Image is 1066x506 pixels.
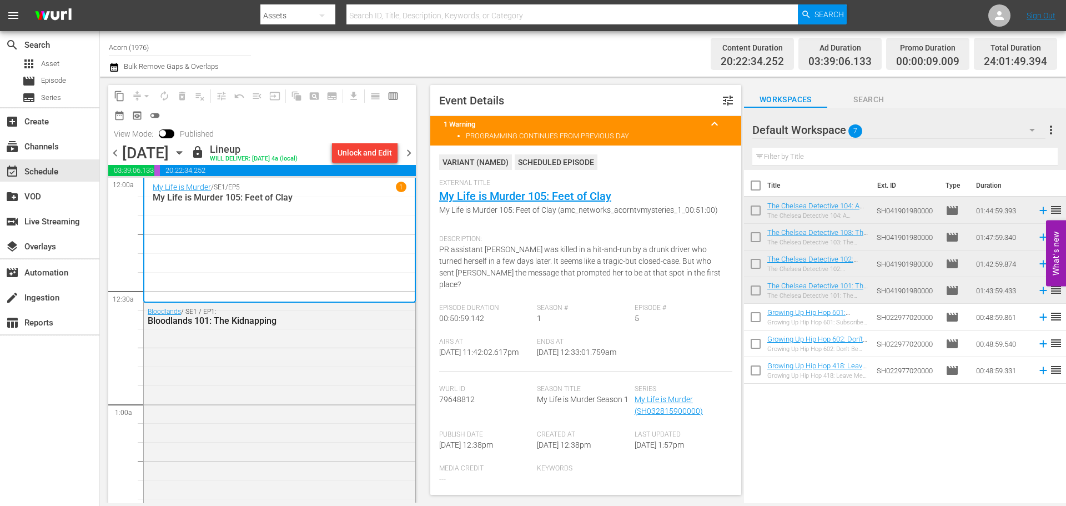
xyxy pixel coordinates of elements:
[122,62,219,71] span: Bulk Remove Gaps & Overlaps
[439,235,727,244] span: Description:
[896,40,959,56] div: Promo Duration
[439,189,611,203] a: My Life is Murder 105: Feet of Clay
[191,146,204,159] span: lock
[798,4,847,24] button: Search
[537,304,629,313] span: Season #
[332,143,398,163] button: Unlock and Edit
[537,464,629,473] span: Keywords
[946,337,959,350] span: Episode
[439,385,531,394] span: Wurl Id
[439,395,475,404] span: 79648812
[537,440,591,449] span: [DATE] 12:38pm
[110,107,128,124] span: Month Calendar View
[174,129,219,138] span: Published
[122,144,169,162] div: [DATE]
[6,190,19,203] span: VOD
[305,87,323,105] span: Create Search Block
[946,204,959,217] span: Episode
[972,197,1033,224] td: 01:44:59.393
[814,4,844,24] span: Search
[635,395,703,415] a: My Life is Murder (SH032815900000)
[7,9,20,22] span: menu
[946,257,959,270] span: Episode
[872,197,941,224] td: SH041901980000
[114,91,125,102] span: content_copy
[108,165,154,176] span: 03:39:06.133
[439,245,721,289] span: PR assistant [PERSON_NAME] was killed in a hit-and-run by a drunk driver who turned herself in a ...
[6,215,19,228] span: Live Streaming
[444,120,701,128] title: 1 Warning
[701,111,728,137] button: keyboard_arrow_up
[439,154,512,170] div: VARIANT ( NAMED )
[708,117,721,131] span: keyboard_arrow_up
[767,170,871,201] th: Title
[6,291,19,304] span: Ingestion
[114,110,125,121] span: date_range_outlined
[767,228,868,270] a: The Chelsea Detective 103: The Gentle Giant (The Chelsea Detective 103: The Gentle Giant (amc_net...
[439,338,531,347] span: Airs At
[537,348,616,357] span: [DATE] 12:33:01.759am
[248,87,266,105] span: Fill episodes with ad slates
[149,110,160,121] span: toggle_off
[6,165,19,178] span: Schedule
[537,314,541,323] span: 1
[752,114,1045,146] div: Default Workspace
[744,93,827,107] span: Workspaces
[209,85,230,107] span: Customize Events
[211,183,214,191] p: /
[721,40,784,56] div: Content Duration
[1044,117,1058,143] button: more_vert
[108,146,122,160] span: chevron_left
[41,92,61,103] span: Series
[323,87,341,105] span: Create Series Block
[153,183,211,192] a: My Life is Murder
[22,57,36,71] span: Asset
[808,56,872,68] span: 03:39:06.133
[160,165,416,176] span: 20:22:34.252
[827,93,911,107] span: Search
[537,385,629,394] span: Season Title
[173,87,191,105] span: Select an event to delete
[6,115,19,128] span: Create
[1027,11,1055,20] a: Sign Out
[22,74,36,88] span: Episode
[6,240,19,253] span: Overlays
[767,239,868,246] div: The Chelsea Detective 103: The Gentle Giant
[872,251,941,277] td: SH041901980000
[154,165,160,176] span: 00:00:09.009
[210,143,298,156] div: Lineup
[1046,220,1066,286] button: Open Feedback Widget
[767,202,867,252] a: The Chelsea Detective 104: A Chelsea Education (The Chelsea Detective 104: A Chelsea Education (a...
[439,348,519,357] span: [DATE] 11:42:02.617pm
[808,40,872,56] div: Ad Duration
[439,304,531,313] span: Episode Duration
[191,87,209,105] span: Clear Lineup
[6,316,19,329] span: Reports
[1049,337,1063,350] span: reorder
[972,330,1033,357] td: 00:48:59.540
[635,304,727,313] span: Episode #
[1037,204,1049,217] svg: Add to Schedule
[146,107,164,124] span: 24 hours Lineup View is OFF
[41,58,59,69] span: Asset
[767,265,868,273] div: The Chelsea Detective 102: [PERSON_NAME]
[439,430,531,439] span: Publish Date
[341,85,363,107] span: Download as CSV
[848,119,862,143] span: 7
[767,308,850,350] a: Growing Up Hip Hop 601: Subscribe or Step Aside (Growing Up Hip Hop 601: Subscribe or Step Aside ...
[148,308,181,315] a: Bloodlands
[1044,123,1058,137] span: more_vert
[22,91,36,104] span: Series
[767,345,868,353] div: Growing Up Hip Hop 602: Don't Be Salty
[6,38,19,52] span: Search
[384,87,402,105] span: Week Calendar View
[635,430,727,439] span: Last Updated
[537,338,629,347] span: Ends At
[210,156,298,163] div: WILL DELIVER: [DATE] 4a (local)
[153,192,406,203] p: My Life is Murder 105: Feet of Clay
[128,107,146,124] span: View Backup
[402,146,416,160] span: chevron_right
[41,75,66,86] span: Episode
[159,129,167,137] span: Toggle to switch from Published to Draft view.
[635,440,684,449] span: [DATE] 1:57pm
